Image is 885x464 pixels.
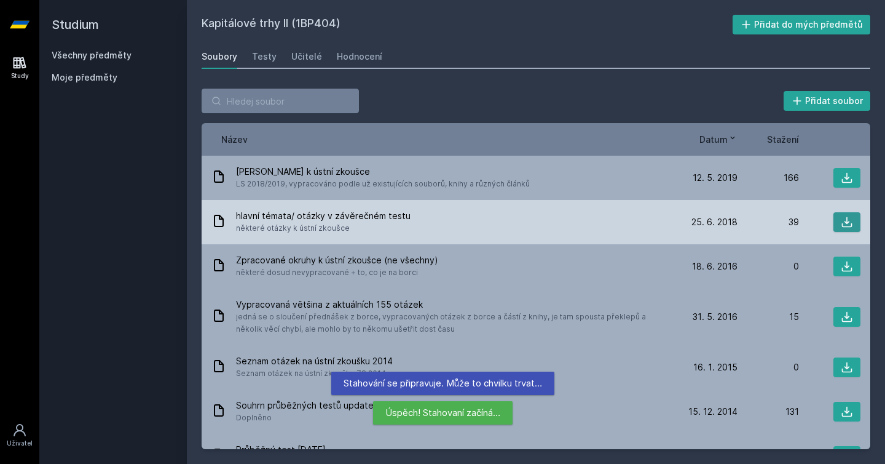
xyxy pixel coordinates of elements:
[737,311,799,323] div: 15
[236,355,393,367] span: Seznam otázek na ústní zkoušku 2014
[337,44,382,69] a: Hodnocení
[236,311,671,335] span: jedná se o sloučení přednášek z borce, vypracovaných otázek z borce a částí z knihy, je tam spous...
[693,361,737,374] span: 16. 1. 2015
[252,44,277,69] a: Testy
[737,406,799,418] div: 131
[373,401,513,425] div: Úspěch! Stahovaní začíná…
[236,166,530,178] span: [PERSON_NAME] k ústní zkoušce
[236,266,438,279] span: některé dosud nevypracované + to, co je na borci
[737,260,799,273] div: 0
[737,216,799,228] div: 39
[693,172,737,184] span: 12. 5. 2019
[699,133,737,146] button: Datum
[52,71,117,84] span: Moje předměty
[236,444,326,456] span: Průběžný test [DATE]
[737,172,799,184] div: 166
[291,44,322,69] a: Učitelé
[337,50,382,63] div: Hodnocení
[767,133,799,146] button: Stažení
[7,439,33,448] div: Uživatel
[733,15,871,34] button: Přidat do mých předmětů
[2,417,37,454] a: Uživatel
[236,367,393,380] span: Seznam otázek na ústní zkoušku ZS 2014
[737,361,799,374] div: 0
[52,50,132,60] a: Všechny předměty
[202,89,359,113] input: Hledej soubor
[236,399,374,412] span: Souhrn průběžných testů update
[236,178,530,190] span: LS 2018/2019, vypracováno podle už existujících souborů, knihy a různých článků
[221,133,248,146] button: Název
[11,71,29,81] div: Study
[202,50,237,63] div: Soubory
[236,222,411,234] span: některé otázky k ústní zkoušce
[688,406,737,418] span: 15. 12. 2014
[692,260,737,273] span: 18. 6. 2016
[202,15,733,34] h2: Kapitálové trhy II (1BP404)
[291,50,322,63] div: Učitelé
[699,133,728,146] span: Datum
[236,298,671,311] span: Vypracovaná většina z aktuálních 155 otázek
[784,91,871,111] button: Přidat soubor
[2,49,37,87] a: Study
[202,44,237,69] a: Soubory
[252,50,277,63] div: Testy
[693,311,737,323] span: 31. 5. 2016
[236,210,411,222] span: hlavní témata/ otázky v závěrečném testu
[236,254,438,266] span: Zpracované okruhy k ústní zkoušce (ne všechny)
[236,412,374,424] span: Doplněno
[331,372,554,395] div: Stahování se připravuje. Může to chvilku trvat…
[691,216,737,228] span: 25. 6. 2018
